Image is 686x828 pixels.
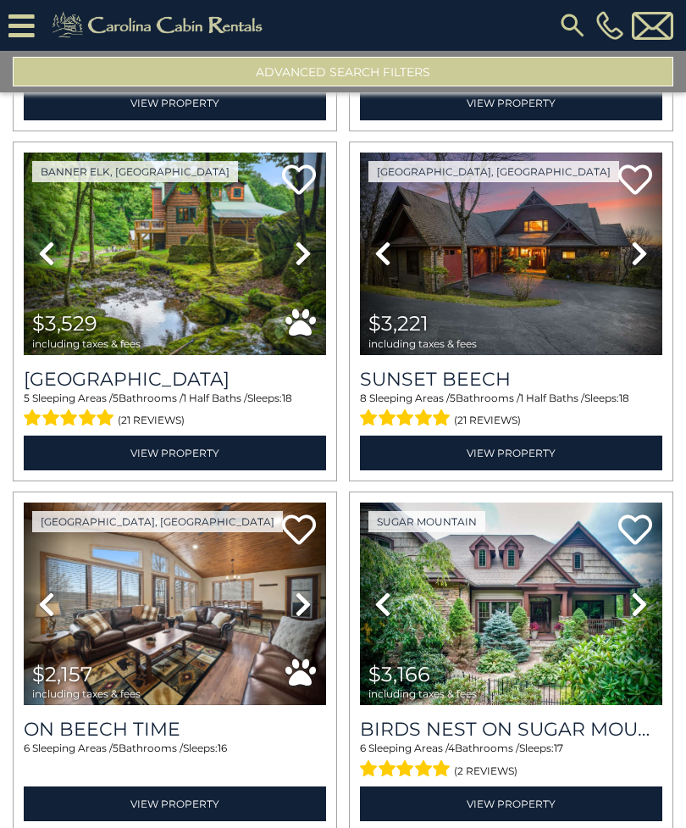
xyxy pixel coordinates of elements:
div: Sleeping Areas / Bathrooms / Sleeps: [360,391,662,431]
a: View Property [360,786,662,821]
img: thumbnail_163277844.jpeg [24,153,326,355]
span: including taxes & fees [368,688,477,699]
span: (2 reviews) [454,760,517,782]
a: On Beech Time [24,718,326,741]
span: 1 Half Baths / [183,392,247,404]
a: View Property [360,436,662,470]
a: Add to favorites [618,513,652,549]
a: View Property [360,86,662,120]
div: Sleeping Areas / Bathrooms / Sleeps: [24,391,326,431]
div: Sleeping Areas / Bathrooms / Sleeps: [24,741,326,781]
a: View Property [24,86,326,120]
a: Sunset Beech [360,368,662,391]
div: Sleeping Areas / Bathrooms / Sleeps: [360,741,662,781]
span: 6 [360,742,366,754]
span: 5 [113,742,119,754]
span: $3,529 [32,311,97,336]
span: 5 [113,392,119,404]
span: including taxes & fees [32,338,141,349]
span: including taxes & fees [32,688,141,699]
a: Add to favorites [618,163,652,199]
span: 1 Half Baths / [520,392,584,404]
span: 5 [24,392,30,404]
img: thumbnail_168328189.jpeg [24,503,326,705]
a: Sugar Mountain [368,511,485,532]
a: Add to favorites [282,513,316,549]
span: 18 [282,392,292,404]
span: $3,221 [368,311,429,336]
span: 5 [450,392,456,404]
img: thumbnail_163281354.jpeg [360,153,662,355]
a: View Property [24,786,326,821]
a: [GEOGRAPHIC_DATA] [24,368,326,391]
img: Khaki-logo.png [43,8,277,42]
span: (21 reviews) [454,409,521,431]
span: 4 [448,742,455,754]
span: 6 [24,742,30,754]
span: 16 [218,742,227,754]
button: Advanced Search Filters [13,57,673,86]
span: (21 reviews) [118,409,185,431]
span: $3,166 [368,662,430,686]
a: View Property [24,436,326,470]
a: [GEOGRAPHIC_DATA], [GEOGRAPHIC_DATA] [368,161,619,182]
span: 17 [554,742,563,754]
a: [PHONE_NUMBER] [592,11,628,40]
a: [GEOGRAPHIC_DATA], [GEOGRAPHIC_DATA] [32,511,283,532]
a: Add to favorites [282,163,316,199]
span: 18 [619,392,629,404]
img: search-regular.svg [557,10,588,41]
a: Birds Nest On Sugar Mountain [360,718,662,741]
img: thumbnail_168440338.jpeg [360,503,662,705]
span: 8 [360,392,367,404]
h3: Eagle Ridge Falls [24,368,326,391]
a: Banner Elk, [GEOGRAPHIC_DATA] [32,161,238,182]
span: $2,157 [32,662,92,686]
span: including taxes & fees [368,338,477,349]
